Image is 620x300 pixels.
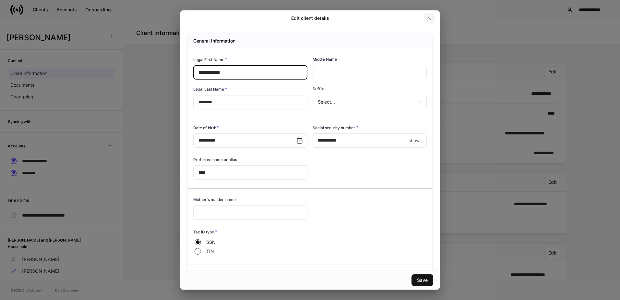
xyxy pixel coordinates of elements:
[206,248,214,255] span: TIN
[417,277,428,283] div: Save
[193,38,235,44] h5: General information
[193,86,227,92] h6: Legal Last Name
[193,196,236,203] h6: Mother's maiden name
[411,274,433,286] button: Save
[313,86,324,92] h6: Suffix
[313,95,426,109] div: Select...
[206,239,216,245] span: SSN
[193,156,237,163] h6: Preferred name or alias
[313,56,337,62] h6: Middle Name
[193,56,227,63] h6: Legal First Name
[409,137,420,144] p: show
[193,229,217,235] h6: Tax ID type
[313,124,358,131] h6: Social security number
[291,15,329,21] h2: Edit client details
[193,124,219,131] h6: Date of birth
